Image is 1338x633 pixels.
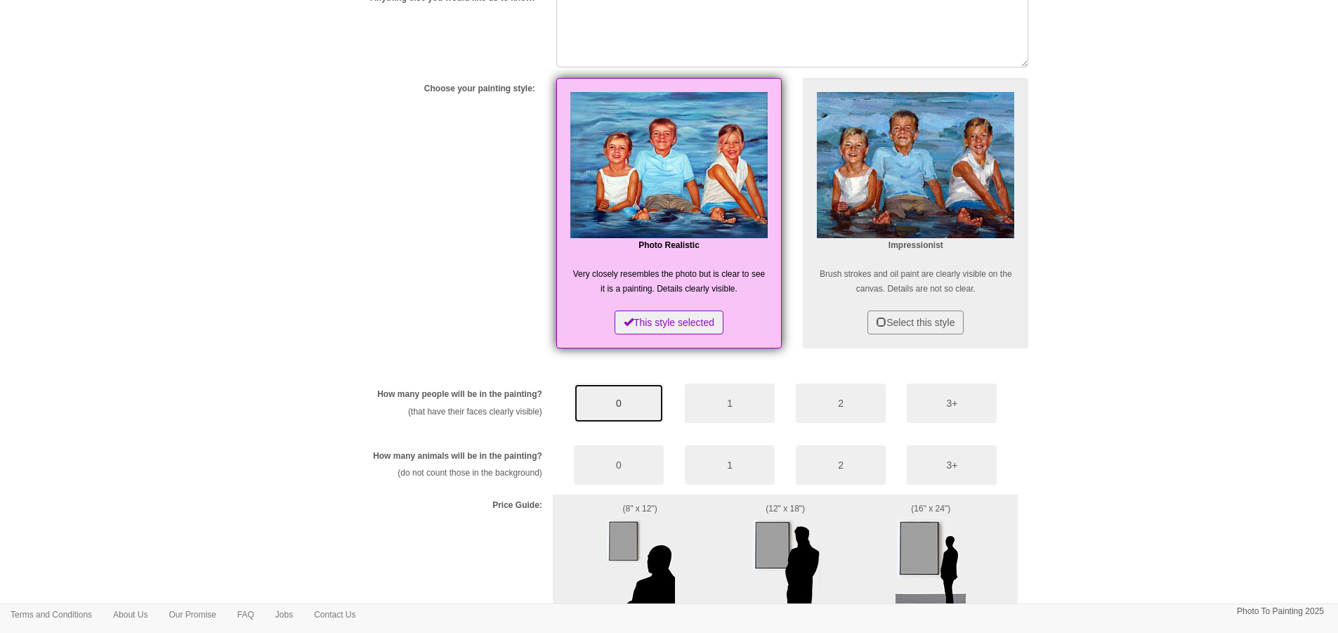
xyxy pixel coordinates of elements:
[377,389,542,400] label: How many people will be in the painting?
[817,238,1014,253] p: Impressionist
[817,267,1014,296] p: Brush strokes and oil paint are clearly visible on the canvas. Details are not so clear.
[570,238,768,253] p: Photo Realistic
[424,83,535,95] label: Choose your painting style:
[331,466,542,481] p: (do not count those in the background)
[373,450,542,462] label: How many animals will be in the painting?
[605,516,675,622] img: Example size of a small painting
[331,405,542,419] p: (that have their faces clearly visible)
[907,384,997,423] button: 3+
[685,384,775,423] button: 1
[615,311,723,334] button: This style selected
[685,445,775,485] button: 1
[227,604,265,625] a: FAQ
[796,445,886,485] button: 2
[103,604,158,625] a: About Us
[574,384,664,423] button: 0
[796,384,886,423] button: 2
[817,92,1014,239] img: Impressionist
[265,604,303,625] a: Jobs
[492,500,542,511] label: Price Guide:
[570,92,768,239] img: Realism
[907,445,997,485] button: 3+
[750,516,820,622] img: Example size of a Midi painting
[158,604,226,625] a: Our Promise
[737,502,833,516] p: (12" x 18")
[570,267,768,296] p: Very closely resembles the photo but is clear to see it is a painting. Details clearly visible.
[1237,604,1324,619] p: Photo To Painting 2025
[574,445,664,485] button: 0
[867,311,964,334] button: Select this style
[303,604,366,625] a: Contact Us
[563,502,717,516] p: (8" x 12")
[896,516,966,622] img: Example size of a large painting
[854,502,1008,516] p: (16" x 24")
